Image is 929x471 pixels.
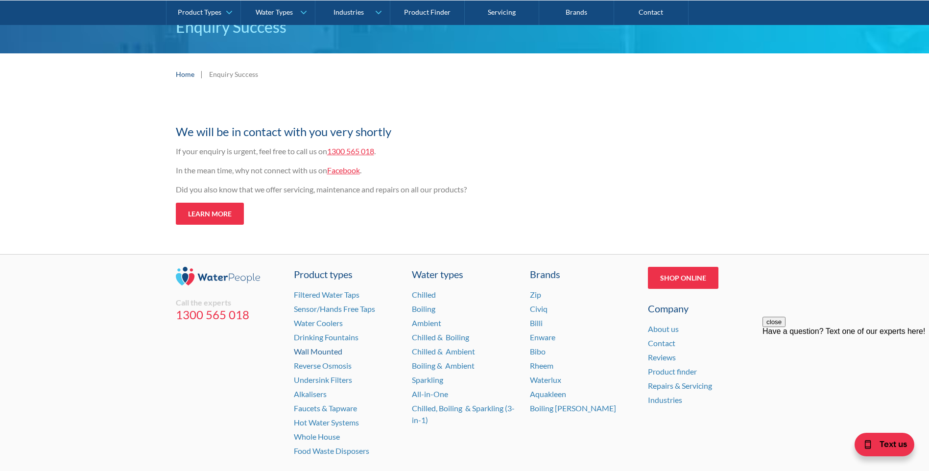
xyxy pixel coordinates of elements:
a: Repairs & Servicing [648,381,712,390]
a: All-in-One [412,389,448,399]
a: Reviews [648,353,676,362]
a: Home [176,69,194,79]
div: Brands [530,267,636,282]
a: Drinking Fountains [294,332,358,342]
a: Boiling [412,304,435,313]
div: | [199,68,204,80]
a: Undersink Filters [294,375,352,384]
a: 1300 565 018 [176,307,282,322]
a: Aquakleen [530,389,566,399]
div: Water Types [256,8,293,16]
a: Boiling & Ambient [412,361,475,370]
iframe: podium webchat widget bubble [831,422,929,471]
h2: We will be in contact with you very shortly [176,123,558,141]
div: Industries [333,8,364,16]
a: Whole House [294,432,340,441]
a: Product finder [648,367,697,376]
a: Wall Mounted [294,347,342,356]
a: Learn more [176,203,244,225]
a: Bibo [530,347,546,356]
a: Hot Water Systems [294,418,359,427]
a: Waterlux [530,375,561,384]
a: Faucets & Tapware [294,403,357,413]
a: Water Coolers [294,318,343,328]
div: Call the experts [176,298,282,307]
h1: Thank you for your enquiry [176,105,558,118]
a: Filtered Water Taps [294,290,359,299]
div: Product Types [178,8,221,16]
a: About us [648,324,679,333]
p: If your enquiry is urgent, feel free to call us on . [176,145,558,157]
div: Company [648,301,754,316]
iframe: podium webchat widget prompt [762,317,929,434]
a: Facebook [327,165,360,175]
a: Sparkling [412,375,443,384]
a: Ambient [412,318,441,328]
a: Chilled, Boiling & Sparkling (3-in-1) [412,403,515,424]
a: Reverse Osmosis [294,361,352,370]
p: Did you also know that we offer servicing, maintenance and repairs on all our products? [176,184,558,195]
a: Rheem [530,361,553,370]
a: Billi [530,318,543,328]
a: Civiq [530,304,548,313]
a: Contact [648,338,675,348]
a: Chilled [412,290,436,299]
a: Water types [412,267,518,282]
a: Food Waste Disposers [294,446,369,455]
a: Shop Online [648,267,718,289]
a: Sensor/Hands Free Taps [294,304,375,313]
a: Chilled & Boiling [412,332,469,342]
a: Industries [648,395,682,404]
a: Chilled & Ambient [412,347,475,356]
p: In the mean time, why not connect with us on . [176,165,558,176]
p: Enquiry Success [176,15,754,39]
a: 1300 565 018 [327,146,374,156]
a: Product types [294,267,400,282]
div: Enquiry Success [209,69,258,79]
a: Enware [530,332,555,342]
a: Alkalisers [294,389,327,399]
a: Zip [530,290,541,299]
a: Boiling [PERSON_NAME] [530,403,616,413]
